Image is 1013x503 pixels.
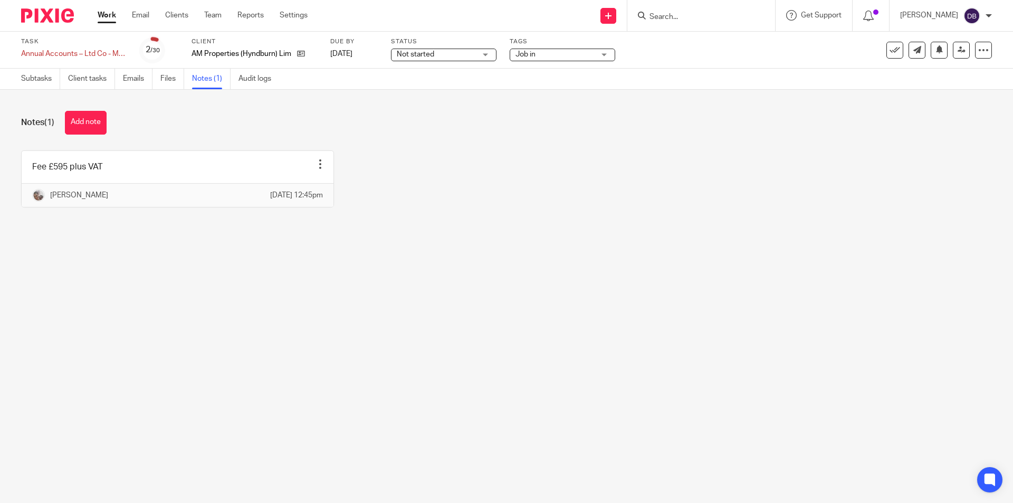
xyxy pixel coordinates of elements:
h1: Notes [21,117,54,128]
div: 2 [146,44,160,56]
a: Team [204,10,222,21]
div: Annual Accounts – Ltd Co - Manual [21,49,127,59]
a: Reports [237,10,264,21]
input: Search [648,13,743,22]
a: Subtasks [21,69,60,89]
small: /30 [150,48,160,53]
a: Work [98,10,116,21]
p: [PERSON_NAME] [50,190,108,201]
button: Add note [65,111,107,135]
p: [PERSON_NAME] [900,10,958,21]
a: Email [132,10,149,21]
img: Pixie [21,8,74,23]
label: Due by [330,37,378,46]
span: Job in [515,51,536,58]
p: [DATE] 12:45pm [270,190,323,201]
a: Emails [123,69,152,89]
p: AM Properties (Hyndburn) Limited [192,49,292,59]
a: Clients [165,10,188,21]
img: me.jpg [32,189,45,202]
a: Settings [280,10,308,21]
span: [DATE] [330,50,352,58]
img: svg%3E [963,7,980,24]
label: Task [21,37,127,46]
a: Audit logs [238,69,279,89]
a: Notes (1) [192,69,231,89]
span: Get Support [801,12,842,19]
label: Tags [510,37,615,46]
label: Status [391,37,496,46]
span: Not started [397,51,434,58]
a: Files [160,69,184,89]
label: Client [192,37,317,46]
a: Client tasks [68,69,115,89]
span: (1) [44,118,54,127]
